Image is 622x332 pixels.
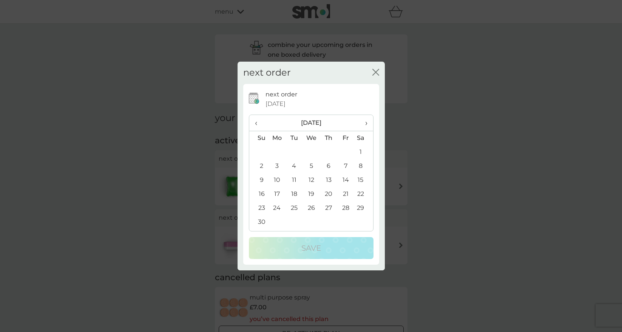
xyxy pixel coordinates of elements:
[269,131,286,145] th: Mo
[303,173,320,187] td: 12
[286,187,303,201] td: 18
[269,187,286,201] td: 17
[243,67,291,78] h2: next order
[269,159,286,173] td: 3
[286,159,303,173] td: 4
[354,159,373,173] td: 8
[269,173,286,187] td: 10
[286,173,303,187] td: 11
[249,159,269,173] td: 2
[249,201,269,215] td: 23
[301,242,321,254] p: Save
[303,159,320,173] td: 5
[337,187,354,201] td: 21
[337,173,354,187] td: 14
[372,69,379,77] button: close
[337,201,354,215] td: 28
[286,131,303,145] th: Tu
[354,201,373,215] td: 29
[320,159,337,173] td: 6
[354,145,373,159] td: 1
[249,131,269,145] th: Su
[269,201,286,215] td: 24
[354,187,373,201] td: 22
[354,131,373,145] th: Sa
[337,159,354,173] td: 7
[320,201,337,215] td: 27
[303,201,320,215] td: 26
[303,131,320,145] th: We
[255,115,263,131] span: ‹
[249,173,269,187] td: 9
[269,115,354,131] th: [DATE]
[249,215,269,229] td: 30
[337,131,354,145] th: Fr
[360,115,367,131] span: ›
[265,90,297,99] p: next order
[249,237,374,259] button: Save
[320,131,337,145] th: Th
[354,173,373,187] td: 15
[286,201,303,215] td: 25
[265,99,286,109] span: [DATE]
[249,187,269,201] td: 16
[320,173,337,187] td: 13
[320,187,337,201] td: 20
[303,187,320,201] td: 19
